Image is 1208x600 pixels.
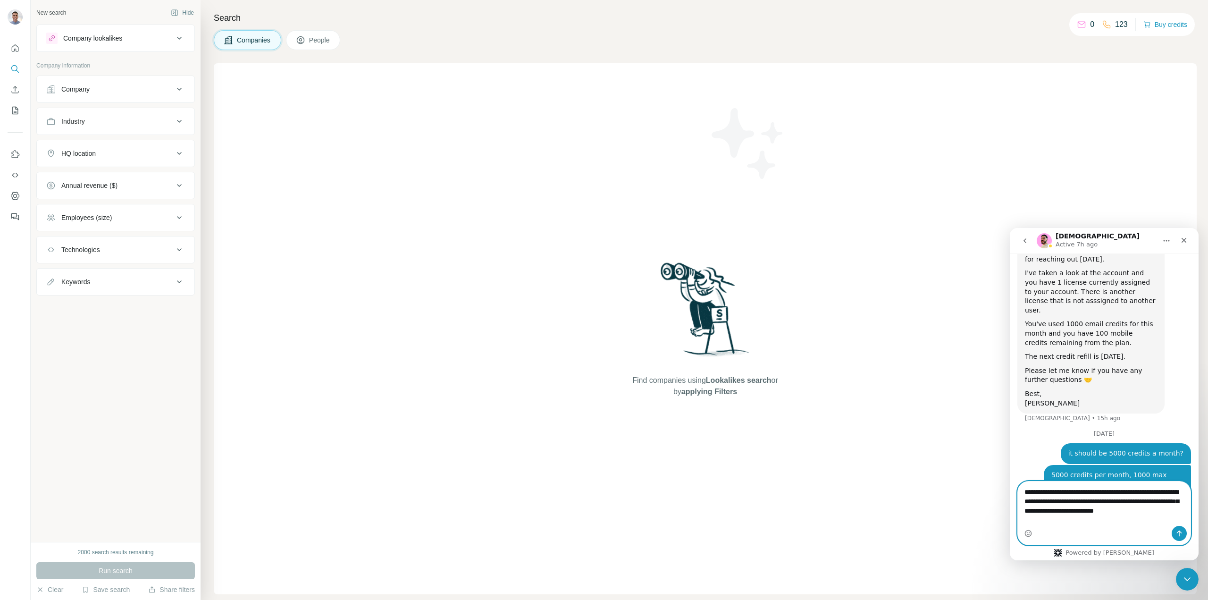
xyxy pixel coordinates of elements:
div: I hope you're doing well and thank you for reaching out [DATE]. [15,17,147,36]
div: Annual revenue ($) [61,181,117,190]
button: Industry [37,110,194,133]
button: Dashboard [8,187,23,204]
h4: Search [214,11,1197,25]
div: Company [61,85,90,94]
p: 123 [1115,19,1128,30]
div: grady@wemakeonlinevideos.com.au says… [8,237,181,268]
p: Company information [36,61,195,70]
p: 0 [1090,19,1094,30]
div: [PERSON_NAME] [15,171,147,180]
button: Clear [36,585,63,594]
iframe: Intercom live chat [1010,228,1199,560]
button: Annual revenue ($) [37,174,194,197]
button: Save search [82,585,130,594]
span: People [309,35,331,45]
button: Search [8,60,23,77]
button: Use Surfe on LinkedIn [8,146,23,163]
div: [DATE] [8,203,181,215]
div: Please let me know if you have any further questions 🤝 [15,138,147,157]
button: My lists [8,102,23,119]
img: Surfe Illustration - Stars [705,101,790,186]
div: Employees (size) [61,213,112,222]
iframe: Intercom live chat [1176,568,1199,591]
button: HQ location [37,142,194,165]
button: Enrich CSV [8,81,23,98]
div: Keywords [61,277,90,287]
div: Industry [61,117,85,126]
div: [DEMOGRAPHIC_DATA] • 15h ago [15,187,110,193]
button: Keywords [37,270,194,293]
button: Employees (size) [37,206,194,229]
button: Company lookalikes [37,27,194,50]
div: You've used 1000 email credits for this month and you have 100 mobile credits remaining from the ... [15,92,147,119]
button: Hide [164,6,201,20]
button: Technologies [37,238,194,261]
button: Quick start [8,40,23,57]
button: Buy credits [1143,18,1187,31]
div: 5000 credits per month, 1000 max export for linkedin per day [34,237,181,267]
div: grady@wemakeonlinevideos.com.au says… [8,215,181,237]
div: Best, [15,161,147,171]
textarea: Message… [8,254,181,288]
img: Avatar [8,9,23,25]
span: Find companies using or by [629,375,780,397]
button: Company [37,78,194,101]
div: it should be 5000 credits a month? [51,215,181,236]
div: HQ location [61,149,96,158]
div: it should be 5000 credits a month? [59,221,174,230]
div: The next credit refill is [DATE]. [15,124,147,134]
span: Companies [237,35,271,45]
div: 5000 credits per month, 1000 max export for linkedin per day [42,243,174,261]
button: Share filters [148,585,195,594]
span: applying Filters [681,388,737,396]
div: Company lookalikes [63,34,122,43]
img: Surfe Illustration - Woman searching with binoculars [656,260,755,365]
div: 2000 search results remaining [78,548,154,557]
span: Lookalikes search [706,376,772,384]
div: New search [36,8,66,17]
button: Use Surfe API [8,167,23,184]
div: I've taken a look at the account and you have 1 license currently assigned to your account. There... [15,41,147,87]
button: Feedback [8,208,23,225]
button: Emoji picker [15,302,22,309]
div: Technologies [61,245,100,254]
button: Send a message… [162,298,177,313]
